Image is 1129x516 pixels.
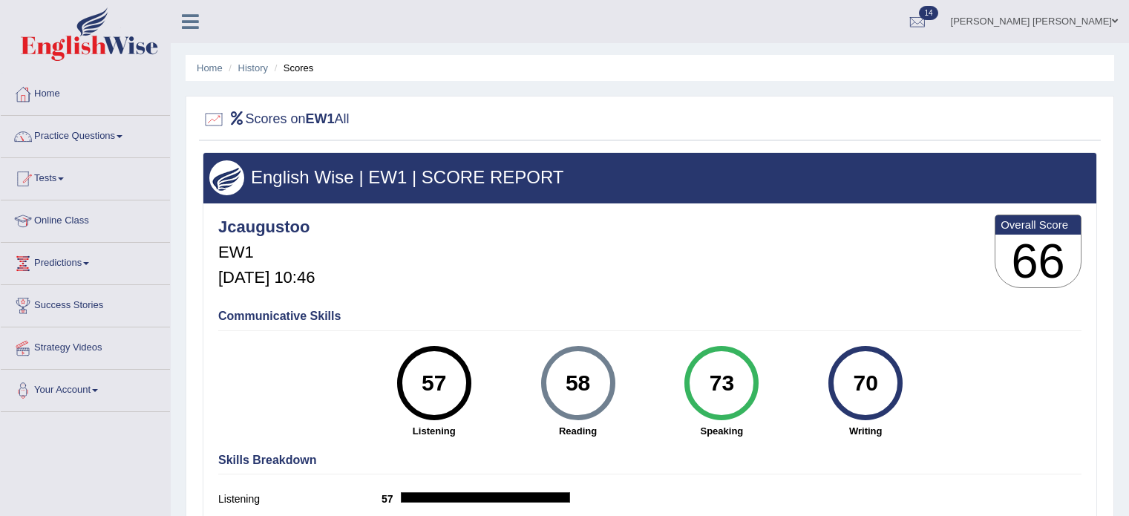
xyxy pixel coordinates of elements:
[238,62,268,74] a: History
[1,285,170,322] a: Success Stories
[407,352,461,414] div: 57
[514,424,643,438] strong: Reading
[1,327,170,365] a: Strategy Videos
[209,168,1090,187] h3: English Wise | EW1 | SCORE REPORT
[218,218,315,236] h4: Jcaugustoo
[1,243,170,280] a: Predictions
[1,200,170,238] a: Online Class
[551,352,605,414] div: 58
[382,493,401,505] b: 57
[197,62,223,74] a: Home
[203,108,350,131] h2: Scores on All
[218,244,315,261] h5: EW1
[657,424,786,438] strong: Speaking
[218,269,315,287] h5: [DATE] 10:46
[919,6,937,20] span: 14
[995,235,1081,288] h3: 66
[271,61,314,75] li: Scores
[209,160,244,195] img: wings.png
[218,310,1081,323] h4: Communicative Skills
[218,491,382,507] label: Listening
[695,352,749,414] div: 73
[1,116,170,153] a: Practice Questions
[839,352,893,414] div: 70
[218,454,1081,467] h4: Skills Breakdown
[370,424,499,438] strong: Listening
[306,111,335,126] b: EW1
[1001,218,1076,231] b: Overall Score
[1,370,170,407] a: Your Account
[1,158,170,195] a: Tests
[801,424,930,438] strong: Writing
[1,74,170,111] a: Home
